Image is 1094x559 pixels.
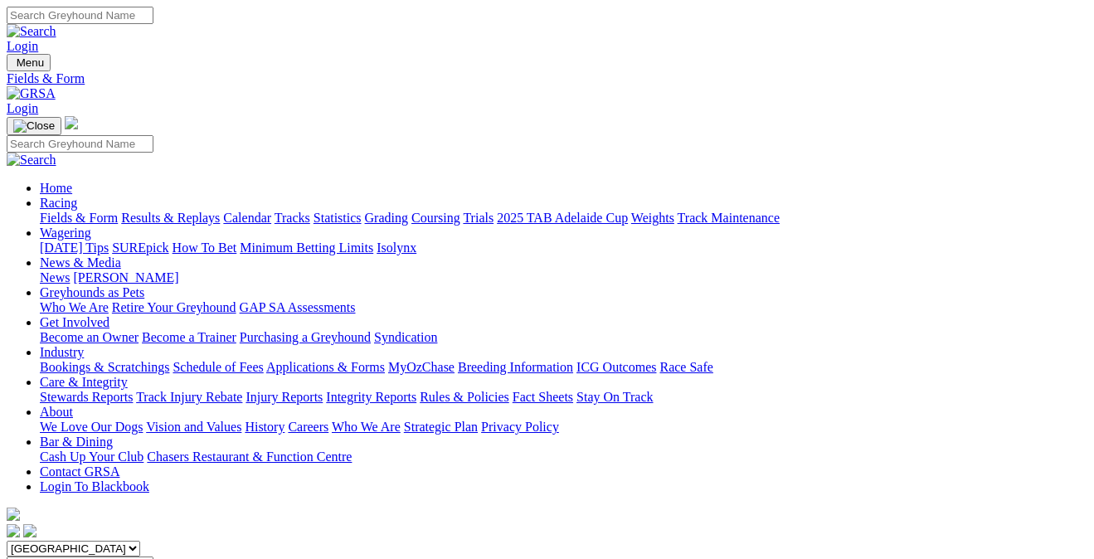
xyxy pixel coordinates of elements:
[40,300,109,314] a: Who We Are
[7,508,20,521] img: logo-grsa-white.png
[65,116,78,129] img: logo-grsa-white.png
[40,330,139,344] a: Become an Owner
[40,285,144,299] a: Greyhounds as Pets
[420,390,509,404] a: Rules & Policies
[136,390,242,404] a: Track Injury Rebate
[266,360,385,374] a: Applications & Forms
[40,300,1087,315] div: Greyhounds as Pets
[40,255,121,270] a: News & Media
[7,71,1087,86] a: Fields & Form
[246,390,323,404] a: Injury Reports
[7,101,38,115] a: Login
[121,211,220,225] a: Results & Replays
[223,211,271,225] a: Calendar
[142,330,236,344] a: Become a Trainer
[40,479,149,493] a: Login To Blackbook
[40,360,1087,375] div: Industry
[13,119,55,133] img: Close
[576,360,656,374] a: ICG Outcomes
[7,54,51,71] button: Toggle navigation
[40,330,1087,345] div: Get Involved
[631,211,674,225] a: Weights
[240,330,371,344] a: Purchasing a Greyhound
[240,241,373,255] a: Minimum Betting Limits
[40,464,119,479] a: Contact GRSA
[40,390,133,404] a: Stewards Reports
[576,390,653,404] a: Stay On Track
[7,524,20,537] img: facebook.svg
[40,196,77,210] a: Racing
[40,211,118,225] a: Fields & Form
[40,211,1087,226] div: Racing
[40,375,128,389] a: Care & Integrity
[40,405,73,419] a: About
[374,330,437,344] a: Syndication
[17,56,44,69] span: Menu
[40,270,70,284] a: News
[275,211,310,225] a: Tracks
[7,24,56,39] img: Search
[146,420,241,434] a: Vision and Values
[7,7,153,24] input: Search
[7,135,153,153] input: Search
[240,300,356,314] a: GAP SA Assessments
[40,450,143,464] a: Cash Up Your Club
[147,450,352,464] a: Chasers Restaurant & Function Centre
[678,211,780,225] a: Track Maintenance
[404,420,478,434] a: Strategic Plan
[40,241,1087,255] div: Wagering
[7,86,56,101] img: GRSA
[7,117,61,135] button: Toggle navigation
[40,270,1087,285] div: News & Media
[173,360,263,374] a: Schedule of Fees
[481,420,559,434] a: Privacy Policy
[377,241,416,255] a: Isolynx
[40,181,72,195] a: Home
[40,420,1087,435] div: About
[659,360,712,374] a: Race Safe
[40,360,169,374] a: Bookings & Scratchings
[497,211,628,225] a: 2025 TAB Adelaide Cup
[23,524,36,537] img: twitter.svg
[314,211,362,225] a: Statistics
[40,241,109,255] a: [DATE] Tips
[411,211,460,225] a: Coursing
[40,450,1087,464] div: Bar & Dining
[40,390,1087,405] div: Care & Integrity
[7,39,38,53] a: Login
[326,390,416,404] a: Integrity Reports
[365,211,408,225] a: Grading
[288,420,328,434] a: Careers
[40,226,91,240] a: Wagering
[245,420,284,434] a: History
[112,300,236,314] a: Retire Your Greyhound
[40,420,143,434] a: We Love Our Dogs
[458,360,573,374] a: Breeding Information
[40,315,109,329] a: Get Involved
[73,270,178,284] a: [PERSON_NAME]
[40,435,113,449] a: Bar & Dining
[7,153,56,168] img: Search
[513,390,573,404] a: Fact Sheets
[112,241,168,255] a: SUREpick
[463,211,494,225] a: Trials
[40,345,84,359] a: Industry
[173,241,237,255] a: How To Bet
[332,420,401,434] a: Who We Are
[388,360,455,374] a: MyOzChase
